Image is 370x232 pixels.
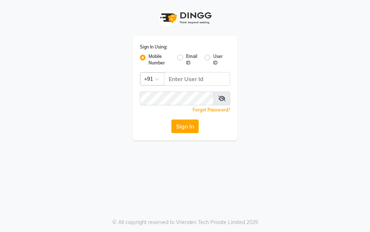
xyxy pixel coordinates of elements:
[149,53,172,66] label: Mobile Number
[186,53,198,66] label: Email ID
[171,119,199,133] button: Sign In
[193,107,230,113] a: Forgot Password?
[140,92,214,105] input: Username
[140,44,167,50] label: Sign In Using:
[213,53,224,66] label: User ID
[156,7,214,29] img: logo1.svg
[164,72,230,86] input: Username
